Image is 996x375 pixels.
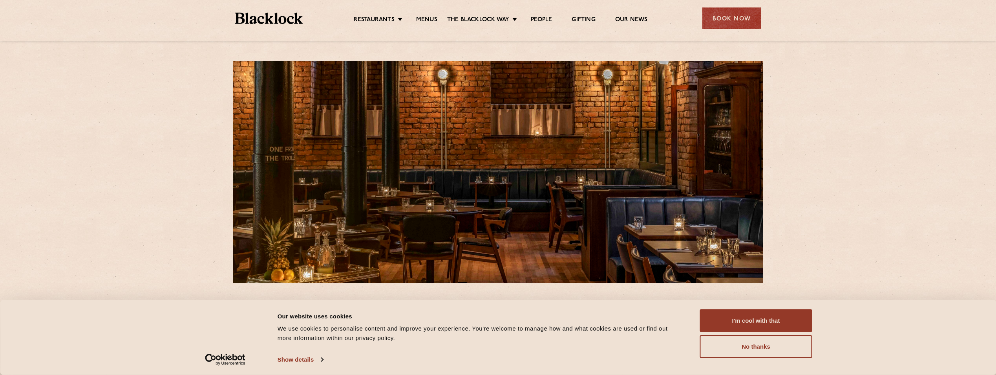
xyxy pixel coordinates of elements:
a: Usercentrics Cookiebot - opens in a new window [191,354,260,366]
a: Our News [615,16,648,25]
a: The Blacklock Way [447,16,509,25]
a: People [531,16,552,25]
div: Book Now [702,7,761,29]
div: Our website uses cookies [278,311,682,321]
a: Show details [278,354,323,366]
a: Menus [416,16,437,25]
div: We use cookies to personalise content and improve your experience. You're welcome to manage how a... [278,324,682,343]
a: Restaurants [354,16,395,25]
button: I'm cool with that [700,309,812,332]
button: No thanks [700,335,812,358]
img: BL_Textured_Logo-footer-cropped.svg [235,13,303,24]
a: Gifting [572,16,595,25]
